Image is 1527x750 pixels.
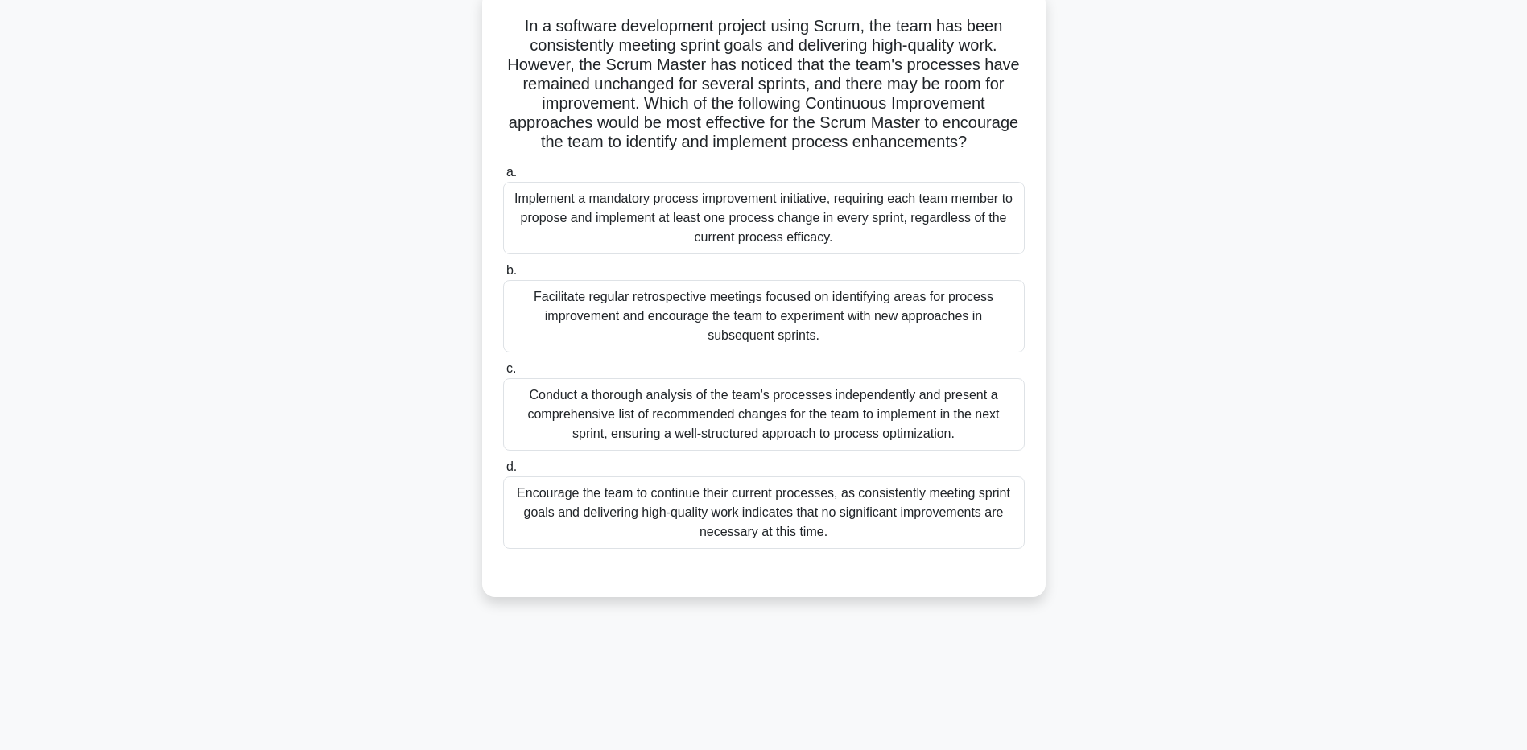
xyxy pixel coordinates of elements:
[506,263,517,277] span: b.
[503,476,1025,549] div: Encourage the team to continue their current processes, as consistently meeting sprint goals and ...
[501,16,1026,153] h5: In a software development project using Scrum, the team has been consistently meeting sprint goal...
[506,459,517,473] span: d.
[506,361,516,375] span: c.
[503,182,1025,254] div: Implement a mandatory process improvement initiative, requiring each team member to propose and i...
[503,378,1025,451] div: Conduct a thorough analysis of the team's processes independently and present a comprehensive lis...
[503,280,1025,352] div: Facilitate regular retrospective meetings focused on identifying areas for process improvement an...
[506,165,517,179] span: a.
